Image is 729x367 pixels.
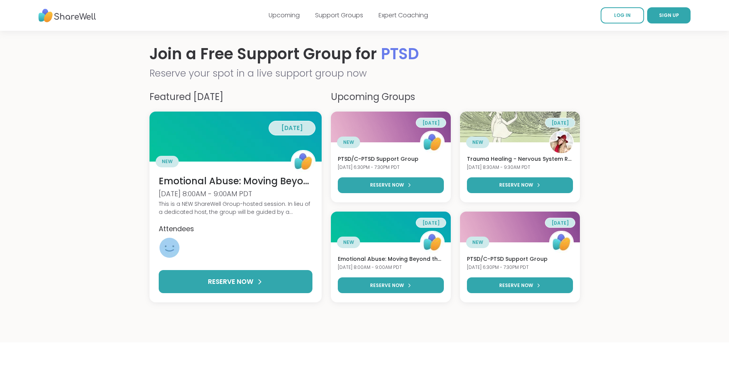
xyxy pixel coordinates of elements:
span: [DATE] [551,120,569,126]
span: NEW [343,139,354,146]
div: [DATE] 8:30AM - 9:30AM PDT [467,164,573,171]
img: ShareWell [292,150,315,173]
a: RESERVE NOW [467,277,573,293]
div: [DATE] 8:00AM - 9:00AM PDT [338,264,444,271]
h3: PTSD/C-PTSD Support Group [338,155,444,163]
h3: Emotional Abuse: Moving Beyond the Pain [159,175,312,188]
span: [DATE] [422,220,440,226]
h4: Featured [DATE] [149,90,322,104]
a: RESERVE NOW [338,277,444,293]
a: SIGN UP [647,7,691,23]
img: ShareWell [550,231,573,254]
span: [DATE] [422,120,440,126]
div: [DATE] 8:00AM - 9:00AM PDT [159,189,312,199]
span: NEW [472,239,483,246]
h3: PTSD/C-PTSD Support Group [467,255,573,263]
a: Support Groups [315,11,363,20]
img: ShareWell [421,131,444,154]
a: RESERVE NOW [338,177,444,193]
span: NEW [343,239,354,246]
span: RESERVE NOW [370,282,404,289]
span: SIGN UP [659,12,679,18]
img: ShareWell [421,231,444,254]
div: This is a NEW ShareWell Group-hosted session. In lieu of a dedicated host, the group will be guid... [159,200,312,216]
a: RESERVE NOW [467,177,573,193]
span: RESERVE NOW [208,277,253,287]
img: Emotional Abuse: Moving Beyond the Pain [149,112,322,162]
h3: Emotional Abuse: Moving Beyond the Pain [338,255,444,263]
a: RESERVE NOW [159,270,312,293]
span: RESERVE NOW [370,182,404,189]
img: Trauma Healing - Nervous System Regulation [460,112,580,142]
span: LOG IN [614,12,631,18]
span: RESERVE NOW [499,182,533,189]
span: NEW [162,158,173,165]
div: [DATE] 6:30PM - 7:30PM PDT [467,264,573,271]
h4: Upcoming Groups [331,90,580,104]
img: ShareWell Nav Logo [38,5,96,26]
h1: Join a Free Support Group for [149,43,580,65]
a: Expert Coaching [379,11,428,20]
span: NEW [472,139,483,146]
div: [DATE] 6:30PM - 7:30PM PDT [338,164,444,171]
a: LOG IN [601,7,644,23]
img: PTSD/C-PTSD Support Group [331,112,451,142]
img: ladyjanew [159,238,179,258]
img: CLove [550,131,573,154]
span: PTSD [381,43,419,65]
h3: Trauma Healing - Nervous System Regulation [467,155,573,163]
img: Emotional Abuse: Moving Beyond the Pain [331,212,451,242]
a: Upcoming [269,11,300,20]
span: [DATE] [281,124,303,132]
h2: Reserve your spot in a live support group now [149,66,580,81]
span: [DATE] [551,220,569,226]
img: PTSD/C-PTSD Support Group [460,212,580,242]
span: RESERVE NOW [499,282,533,289]
span: Attendees [159,224,194,234]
